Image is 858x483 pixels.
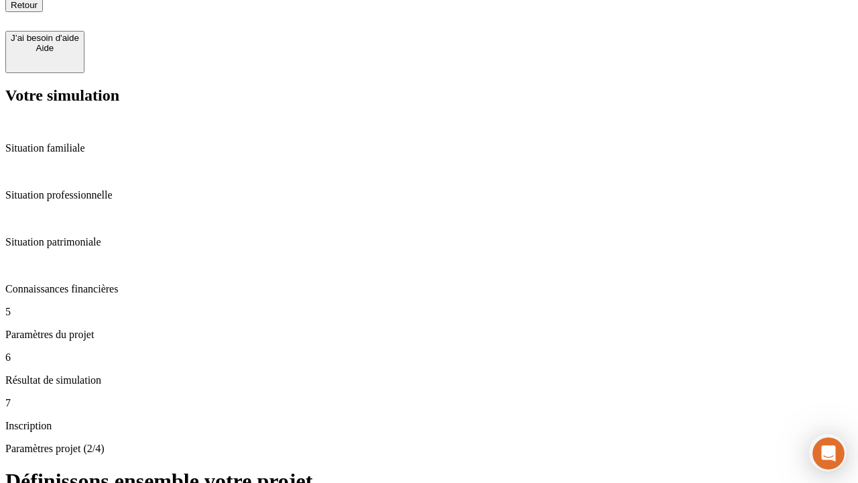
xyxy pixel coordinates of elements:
[5,352,853,364] p: 6
[5,31,84,73] button: J’ai besoin d'aideAide
[5,397,853,409] p: 7
[5,236,853,248] p: Situation patrimoniale
[5,283,853,295] p: Connaissances financières
[5,443,853,455] p: Paramètres projet (2/4)
[5,142,853,154] p: Situation familiale
[5,329,853,341] p: Paramètres du projet
[11,43,79,53] div: Aide
[5,420,853,432] p: Inscription
[812,437,845,470] iframe: Intercom live chat
[11,33,79,43] div: J’ai besoin d'aide
[809,434,847,472] iframe: Intercom live chat discovery launcher
[5,374,853,386] p: Résultat de simulation
[5,306,853,318] p: 5
[5,87,853,105] h2: Votre simulation
[5,189,853,201] p: Situation professionnelle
